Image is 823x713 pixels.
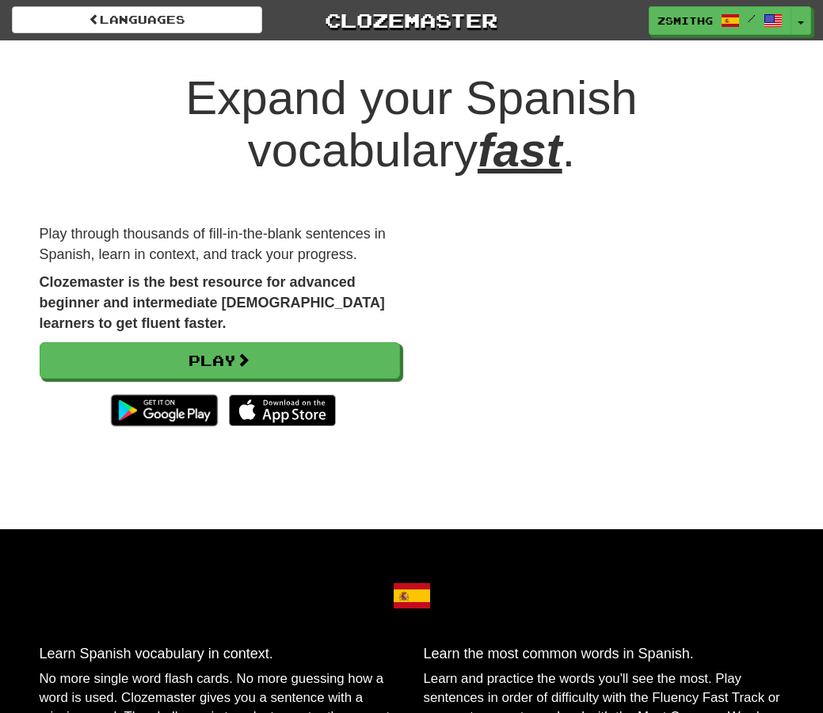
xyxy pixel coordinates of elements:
h1: Expand your Spanish vocabulary . [40,72,784,177]
img: Download_on_the_App_Store_Badge_US-UK_135x40-25178aeef6eb6b83b96f5f2d004eda3bffbb37122de64afbaef7... [229,395,336,426]
img: Get it on Google Play [103,387,226,434]
a: Clozemaster [286,6,536,34]
p: Play through thousands of fill-in-the-blank sentences in Spanish, learn in context, and track you... [40,224,400,265]
a: Languages [12,6,262,33]
h3: Learn Spanish vocabulary in context. [40,646,400,662]
h3: Learn the most common words in Spanish. [424,646,784,662]
span: zsmithg [657,13,713,28]
em: fast [478,124,562,177]
a: zsmithg / [649,6,791,35]
a: Play [40,342,400,379]
span: / [748,13,756,24]
strong: Clozemaster is the best resource for advanced beginner and intermediate [DEMOGRAPHIC_DATA] learne... [40,274,385,330]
